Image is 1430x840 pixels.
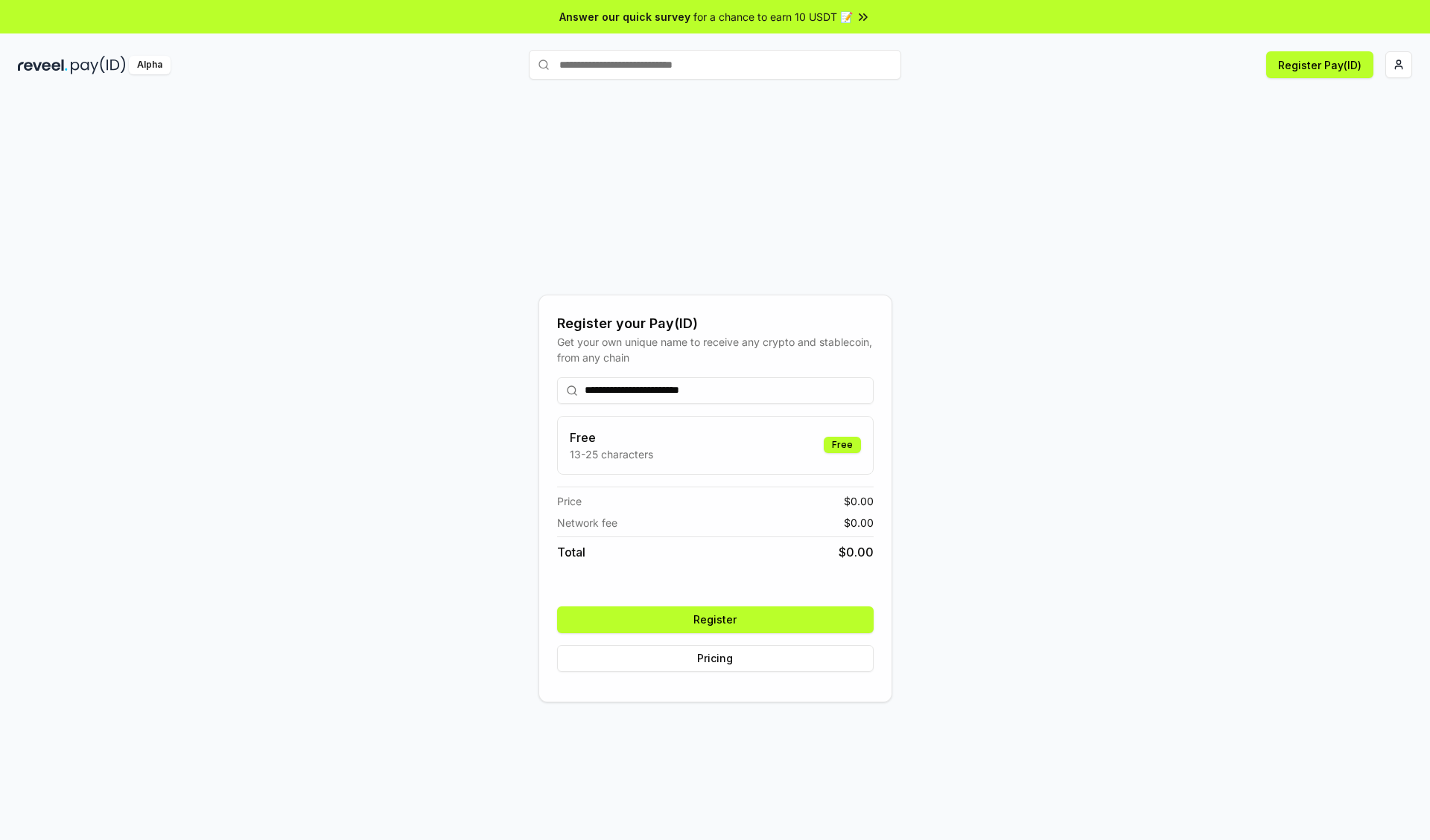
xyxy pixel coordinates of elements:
[559,9,690,25] span: Answer our quick survey
[71,56,126,74] img: pay_id
[18,56,68,74] img: reveel_dark
[557,313,874,334] div: Register your Pay(ID)
[557,645,874,672] button: Pricing
[557,334,874,365] div: Get your own unique name to receive any crypto and stablecoin, from any chain
[557,606,874,633] button: Register
[844,515,874,530] span: $ 0.00
[839,543,874,561] span: $ 0.00
[557,515,617,530] span: Network fee
[557,493,582,509] span: Price
[1266,51,1373,78] button: Register Pay(ID)
[844,493,874,509] span: $ 0.00
[557,543,585,561] span: Total
[129,56,171,74] div: Alpha
[570,429,653,446] h3: Free
[693,9,853,25] span: for a chance to earn 10 USDT 📝
[570,446,653,462] p: 13-25 characters
[824,437,861,453] div: Free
